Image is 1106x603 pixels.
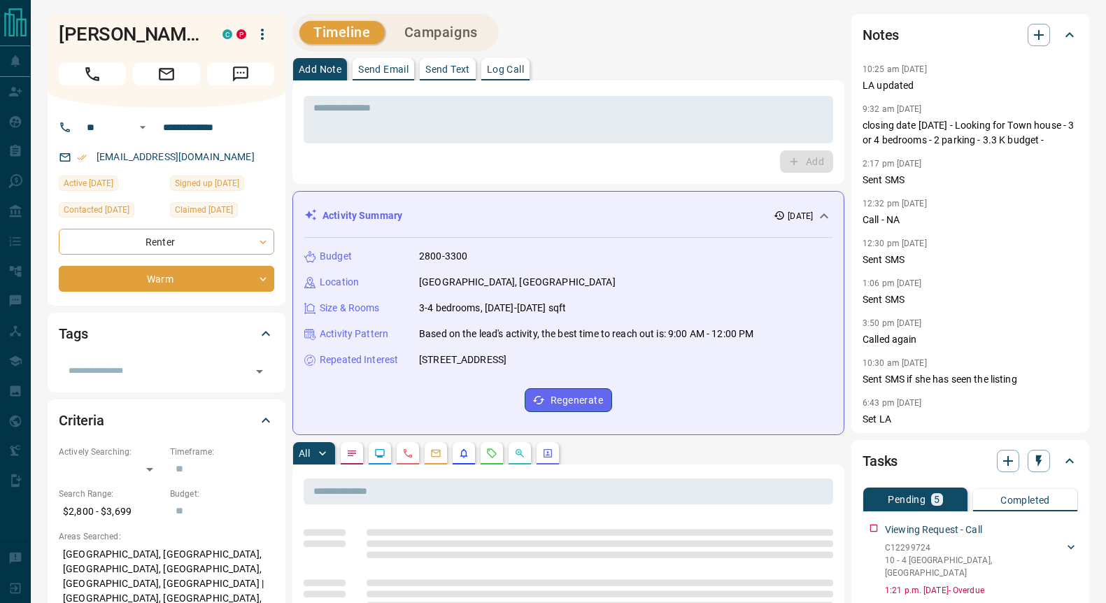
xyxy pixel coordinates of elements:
div: Wed Jul 23 2025 [59,202,163,222]
p: Log Call [487,64,524,74]
svg: Listing Alerts [458,448,469,459]
p: $2,800 - $3,699 [59,500,163,523]
div: Tags [59,317,274,350]
p: Completed [1000,495,1050,505]
div: Notes [863,18,1078,52]
span: Call [59,63,126,85]
a: [EMAIL_ADDRESS][DOMAIN_NAME] [97,151,255,162]
span: Active [DATE] [64,176,113,190]
button: Campaigns [390,21,492,44]
p: Activity Pattern [320,327,388,341]
p: Based on the lead's activity, the best time to reach out is: 9:00 AM - 12:00 PM [419,327,753,341]
div: Criteria [59,404,274,437]
p: Size & Rooms [320,301,380,315]
svg: Email Verified [77,152,87,162]
p: 3:50 pm [DATE] [863,318,922,328]
p: Location [320,275,359,290]
p: 10:30 am [DATE] [863,358,927,368]
p: Timeframe: [170,446,274,458]
p: Actively Searching: [59,446,163,458]
button: Open [250,362,269,381]
p: Budget: [170,488,274,500]
p: 12:30 pm [DATE] [863,239,927,248]
p: Sent SMS [863,253,1078,267]
span: Email [133,63,200,85]
p: Add Note [299,64,341,74]
svg: Lead Browsing Activity [374,448,385,459]
svg: Opportunities [514,448,525,459]
p: [STREET_ADDRESS] [419,353,506,367]
p: 5 [934,495,940,504]
p: Send Text [425,64,470,74]
p: Sent SMS if she has seen the listing [863,372,1078,387]
p: 6:43 pm [DATE] [863,398,922,408]
p: Areas Searched: [59,530,274,543]
button: Regenerate [525,388,612,412]
button: Timeline [299,21,385,44]
div: Activity Summary[DATE] [304,203,832,229]
p: Sent SMS [863,173,1078,187]
div: Warm [59,266,274,292]
p: 10 - 4 [GEOGRAPHIC_DATA] , [GEOGRAPHIC_DATA] [885,554,1064,579]
h1: [PERSON_NAME] [59,23,201,45]
p: Pending [888,495,926,504]
p: 1:06 pm [DATE] [863,278,922,288]
h2: Tags [59,322,87,345]
h2: Tasks [863,450,898,472]
div: Sat Aug 16 2025 [59,176,163,195]
p: 10:25 am [DATE] [863,64,927,74]
p: Set LA [863,412,1078,427]
h2: Criteria [59,409,104,432]
p: Search Range: [59,488,163,500]
p: LA updated [863,78,1078,93]
p: Call - NA [863,213,1078,227]
p: 2:17 pm [DATE] [863,159,922,169]
p: All [299,448,310,458]
p: Budget [320,249,352,264]
svg: Notes [346,448,357,459]
p: Sent SMS [863,292,1078,307]
h2: Notes [863,24,899,46]
span: Message [207,63,274,85]
div: Renter [59,229,274,255]
p: [DATE] [788,210,813,222]
p: Send Email [358,64,409,74]
p: Viewing Request - Call [885,523,982,537]
div: property.ca [236,29,246,39]
span: Contacted [DATE] [64,203,129,217]
p: 1:21 p.m. [DATE] - Overdue [885,584,1078,597]
div: Tasks [863,444,1078,478]
p: 3-4 bedrooms, [DATE]-[DATE] sqft [419,301,566,315]
p: 12:32 pm [DATE] [863,199,927,208]
p: 2800-3300 [419,249,467,264]
p: Activity Summary [322,208,402,223]
p: 9:32 am [DATE] [863,104,922,114]
svg: Agent Actions [542,448,553,459]
svg: Calls [402,448,413,459]
button: Open [134,119,151,136]
span: Claimed [DATE] [175,203,233,217]
p: [GEOGRAPHIC_DATA], [GEOGRAPHIC_DATA] [419,275,616,290]
p: closing date [DATE] - Looking for Town house - 3 or 4 bedrooms - 2 parking - 3.3 K budget - [863,118,1078,148]
span: Signed up [DATE] [175,176,239,190]
p: C12299724 [885,541,1064,554]
p: Called again [863,332,1078,347]
svg: Emails [430,448,441,459]
div: Sun Jun 01 2025 [170,202,274,222]
p: Repeated Interest [320,353,398,367]
div: condos.ca [222,29,232,39]
div: C1229972410 - 4 [GEOGRAPHIC_DATA],[GEOGRAPHIC_DATA] [885,539,1078,582]
svg: Requests [486,448,497,459]
div: Sun Jun 01 2025 [170,176,274,195]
